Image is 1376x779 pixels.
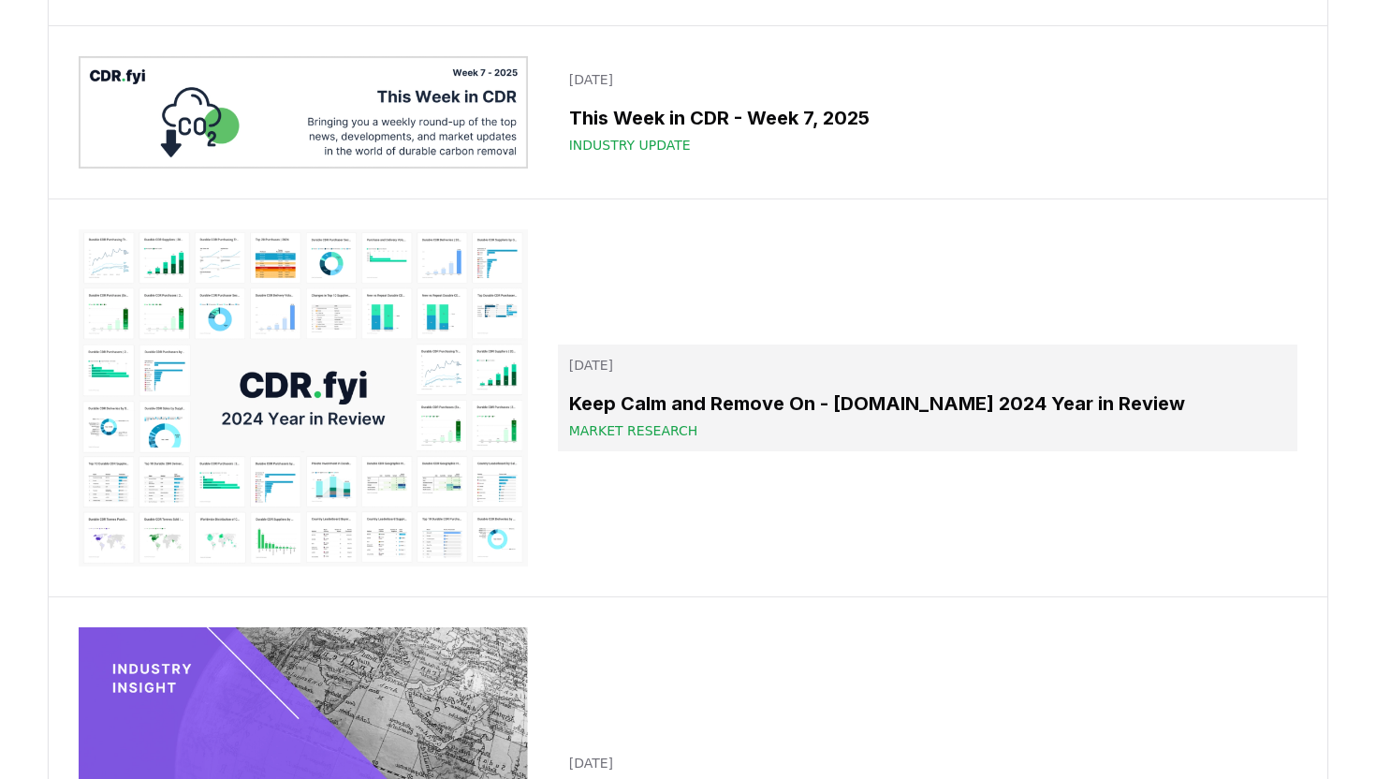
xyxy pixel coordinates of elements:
[569,70,1286,89] p: [DATE]
[79,229,528,566] img: Keep Calm and Remove On - CDR.fyi 2024 Year in Review blog post image
[558,59,1297,166] a: [DATE]This Week in CDR - Week 7, 2025Industry Update
[79,56,528,169] img: This Week in CDR - Week 7, 2025 blog post image
[558,345,1297,451] a: [DATE]Keep Calm and Remove On - [DOMAIN_NAME] 2024 Year in ReviewMarket Research
[569,136,691,154] span: Industry Update
[569,104,1286,132] h3: This Week in CDR - Week 7, 2025
[569,754,1286,772] p: [DATE]
[569,389,1286,418] h3: Keep Calm and Remove On - [DOMAIN_NAME] 2024 Year in Review
[569,421,698,440] span: Market Research
[569,356,1286,375] p: [DATE]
